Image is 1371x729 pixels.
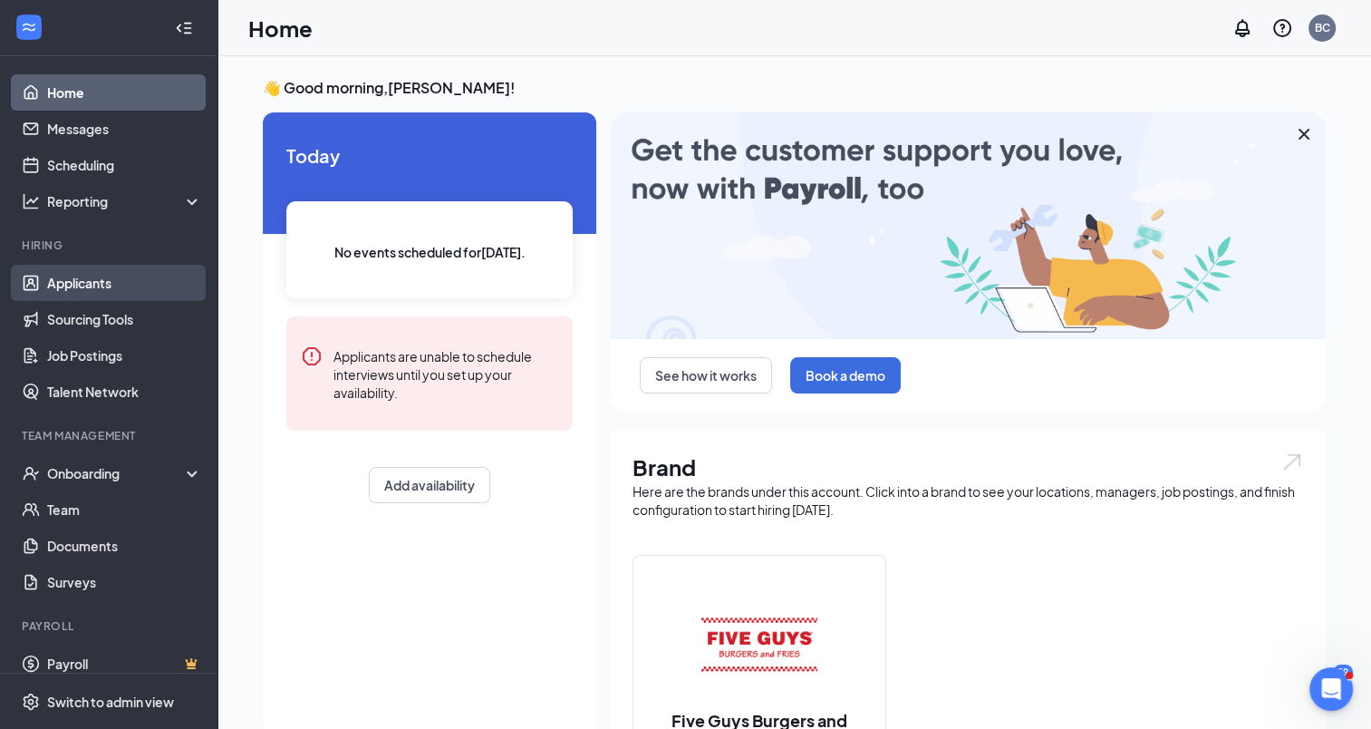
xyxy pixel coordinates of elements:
[47,374,202,410] a: Talent Network
[701,586,817,702] img: Five Guys Burgers and Fries
[611,112,1326,339] img: payroll-large.gif
[333,345,558,402] div: Applicants are unable to schedule interviews until you set up your availability.
[22,192,40,210] svg: Analysis
[1293,123,1315,145] svg: Cross
[22,238,198,253] div: Hiring
[22,428,198,443] div: Team Management
[790,357,901,394] button: Book a demo
[263,78,1326,98] h3: 👋 Good morning, [PERSON_NAME] !
[47,646,202,682] a: PayrollCrown
[47,464,187,482] div: Onboarding
[1309,667,1353,711] iframe: Intercom live chat
[47,74,202,111] a: Home
[632,482,1304,519] div: Here are the brands under this account. Click into a brand to see your locations, managers, job p...
[47,301,202,337] a: Sourcing Tools
[47,693,174,711] div: Switch to admin view
[175,19,193,37] svg: Collapse
[47,111,202,147] a: Messages
[22,693,40,711] svg: Settings
[301,345,323,367] svg: Error
[47,147,202,183] a: Scheduling
[47,491,202,528] a: Team
[22,464,40,482] svg: UserCheck
[1333,665,1353,680] div: 59
[334,242,526,262] span: No events scheduled for [DATE] .
[1280,452,1304,472] img: open.6027fd2a22e1237b5b06.svg
[369,467,490,503] button: Add availability
[20,18,38,36] svg: WorkstreamLogo
[640,357,772,394] button: See how it works
[1231,17,1253,39] svg: Notifications
[286,141,573,170] span: Today
[1271,17,1293,39] svg: QuestionInfo
[248,13,313,44] h1: Home
[47,337,202,374] a: Job Postings
[47,192,203,210] div: Reporting
[47,528,202,564] a: Documents
[1315,20,1330,35] div: BC
[47,564,202,600] a: Surveys
[22,618,198,634] div: Payroll
[632,452,1304,482] h1: Brand
[47,265,202,301] a: Applicants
